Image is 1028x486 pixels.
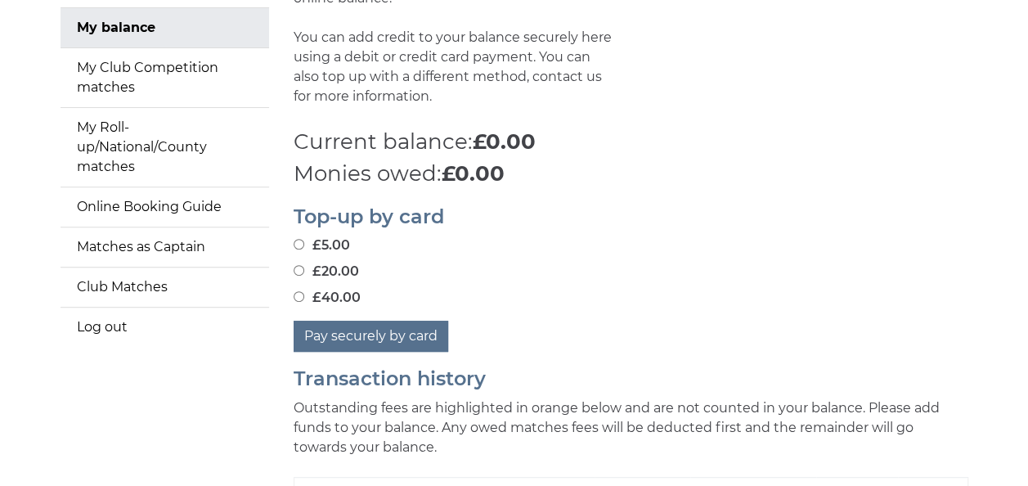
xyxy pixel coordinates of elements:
[61,268,269,307] a: Club Matches
[61,8,269,47] a: My balance
[294,321,448,352] button: Pay securely by card
[294,288,361,308] label: £40.00
[294,158,968,190] p: Monies owed:
[61,108,269,187] a: My Roll-up/National/County matches
[294,262,359,281] label: £20.00
[294,236,350,255] label: £5.00
[473,128,536,155] strong: £0.00
[294,265,304,276] input: £20.00
[61,227,269,267] a: Matches as Captain
[442,160,505,187] strong: £0.00
[61,308,269,347] a: Log out
[294,239,304,250] input: £5.00
[294,291,304,302] input: £40.00
[61,187,269,227] a: Online Booking Guide
[61,48,269,107] a: My Club Competition matches
[294,126,968,158] p: Current balance:
[294,206,968,227] h2: Top-up by card
[294,368,968,389] h2: Transaction history
[294,398,968,457] p: Outstanding fees are highlighted in orange below and are not counted in your balance. Please add ...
